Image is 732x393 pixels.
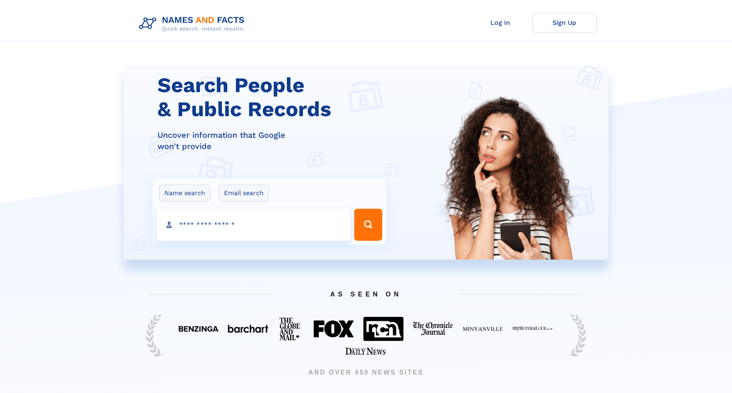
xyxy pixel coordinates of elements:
img: Featured on The Chronicle Journal [413,322,453,336]
img: Featured on The Globe And Mail [278,316,304,342]
img: Featured on BarChart [228,325,268,333]
img: Featured on Benzinga [178,326,218,332]
img: Logo Names and Facts [136,13,251,34]
div: Uncover information that Google won't provide [157,129,391,152]
img: Featured on My Mother Lode [512,326,553,332]
h1: Search People & Public Records [157,73,391,121]
a: Sign Up [532,13,597,32]
label: Email search [219,185,269,202]
button: Search Button [354,209,382,241]
span: AND OVER 450 NEWS SITES [138,368,595,377]
span: AS SEEN ON [138,281,595,308]
a: Log In [468,13,532,32]
img: Featured on Minyanville [463,326,503,332]
label: Name search [159,185,210,202]
img: Search People and Public records [434,94,583,300]
img: Featured on Starkville Daily News [345,348,385,355]
img: Featured on NCN [363,317,403,341]
input: search input [157,209,351,241]
img: Featured on FOX 40 [314,320,354,337]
